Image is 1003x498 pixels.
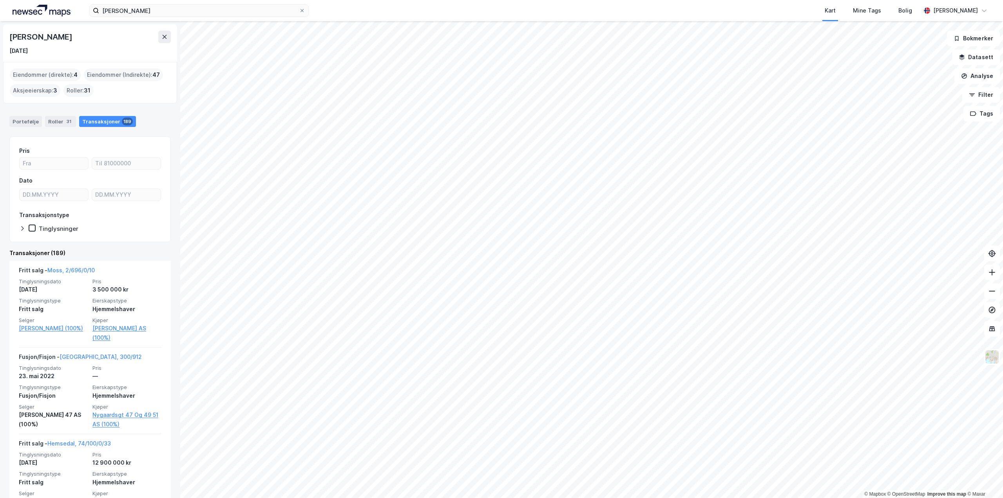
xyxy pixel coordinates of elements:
span: Eierskapstype [92,297,161,304]
div: Dato [19,176,33,185]
a: [GEOGRAPHIC_DATA], 300/912 [60,353,142,360]
input: Til 81000000 [92,158,161,169]
div: Fusjon/Fisjon - [19,352,142,365]
a: Mapbox [864,491,886,497]
input: DD.MM.YYYY [20,189,88,201]
div: Fritt salg - [19,266,95,278]
span: Tinglysningstype [19,384,88,391]
div: Eiendommer (Indirekte) : [84,69,163,81]
div: Hjemmelshaver [92,304,161,314]
div: 31 [65,118,73,125]
span: Kjøper [92,317,161,324]
div: 12 900 000 kr [92,458,161,467]
div: Transaksjoner [79,116,136,127]
div: Transaksjoner (189) [9,248,171,258]
div: [PERSON_NAME] 47 AS (100%) [19,410,88,429]
input: Søk på adresse, matrikkel, gårdeiere, leietakere eller personer [99,5,299,16]
span: Pris [92,451,161,458]
div: Fritt salg [19,478,88,487]
div: Aksjeeierskap : [10,84,60,97]
button: Filter [962,87,1000,103]
span: 4 [74,70,78,80]
a: Nygaardsgt 47 Og 49 51 AS (100%) [92,410,161,429]
div: 23. mai 2022 [19,371,88,381]
div: [DATE] [19,458,88,467]
input: DD.MM.YYYY [92,189,161,201]
div: Roller [45,116,76,127]
div: [DATE] [19,285,88,294]
span: Tinglysningsdato [19,278,88,285]
a: Improve this map [927,491,966,497]
span: Tinglysningsdato [19,451,88,458]
div: Hjemmelshaver [92,478,161,487]
input: Fra [20,158,88,169]
div: Portefølje [9,116,42,127]
button: Datasett [952,49,1000,65]
button: Analyse [954,68,1000,84]
span: Selger [19,404,88,410]
span: Eierskapstype [92,384,161,391]
div: Kart [825,6,836,15]
span: 31 [84,86,91,95]
button: Bokmerker [947,31,1000,46]
div: Transaksjonstype [19,210,69,220]
span: Eierskapstype [92,471,161,477]
span: Tinglysningsdato [19,365,88,371]
div: [PERSON_NAME] [933,6,978,15]
div: 3 500 000 kr [92,285,161,294]
div: Tinglysninger [39,225,78,232]
span: Kjøper [92,404,161,410]
a: [PERSON_NAME] AS (100%) [92,324,161,342]
div: Roller : [63,84,94,97]
a: Moss, 2/696/0/10 [47,267,95,273]
span: Selger [19,317,88,324]
div: — [92,371,161,381]
a: Hemsedal, 74/100/0/33 [47,440,111,447]
span: Pris [92,365,161,371]
a: [PERSON_NAME] (100%) [19,324,88,333]
span: Pris [92,278,161,285]
span: Kjøper [92,490,161,497]
iframe: Chat Widget [964,460,1003,498]
img: logo.a4113a55bc3d86da70a041830d287a7e.svg [13,5,71,16]
div: Fusjon/Fisjon [19,391,88,400]
div: Hjemmelshaver [92,391,161,400]
span: Tinglysningstype [19,471,88,477]
span: Selger [19,490,88,497]
div: Eiendommer (direkte) : [10,69,81,81]
span: Tinglysningstype [19,297,88,304]
a: OpenStreetMap [887,491,925,497]
div: Fritt salg [19,304,88,314]
div: [DATE] [9,46,28,56]
div: Pris [19,146,30,156]
span: 3 [53,86,57,95]
span: 47 [152,70,160,80]
div: Bolig [898,6,912,15]
button: Tags [963,106,1000,121]
div: Fritt salg - [19,439,111,451]
div: Mine Tags [853,6,881,15]
img: Z [985,350,999,364]
div: 189 [122,118,133,125]
div: [PERSON_NAME] [9,31,74,43]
